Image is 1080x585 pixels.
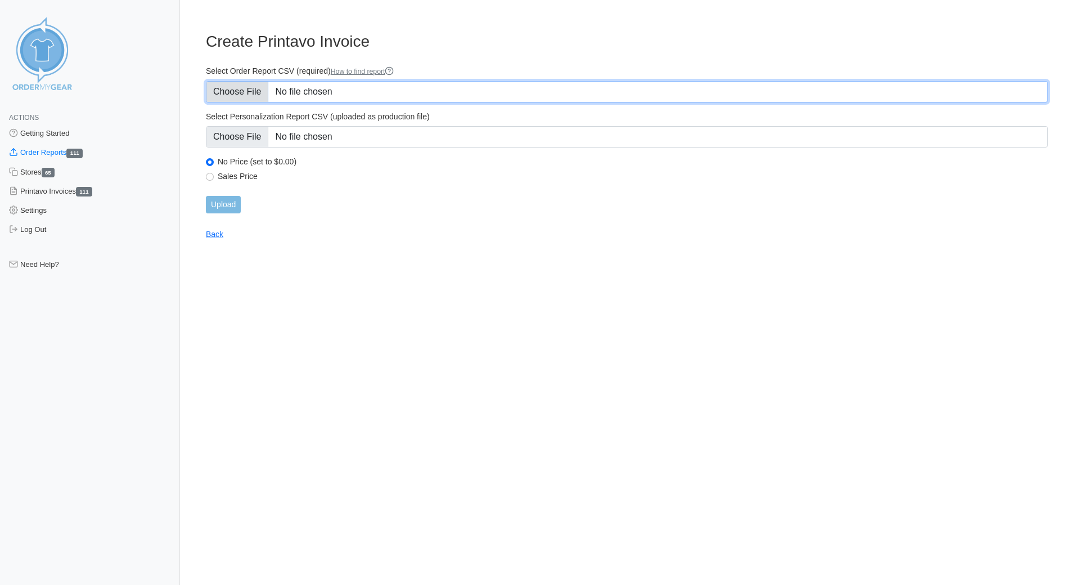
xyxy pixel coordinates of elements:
span: 111 [66,149,83,158]
span: 111 [76,187,92,197]
span: 65 [42,168,55,177]
a: Back [206,230,223,239]
span: Actions [9,114,39,122]
input: Upload [206,196,241,213]
label: Sales Price [218,171,1048,181]
h3: Create Printavo Invoice [206,32,1048,51]
a: How to find report [331,68,394,75]
label: Select Order Report CSV (required) [206,66,1048,77]
label: Select Personalization Report CSV (uploaded as production file) [206,111,1048,122]
label: No Price (set to $0.00) [218,157,1048,167]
